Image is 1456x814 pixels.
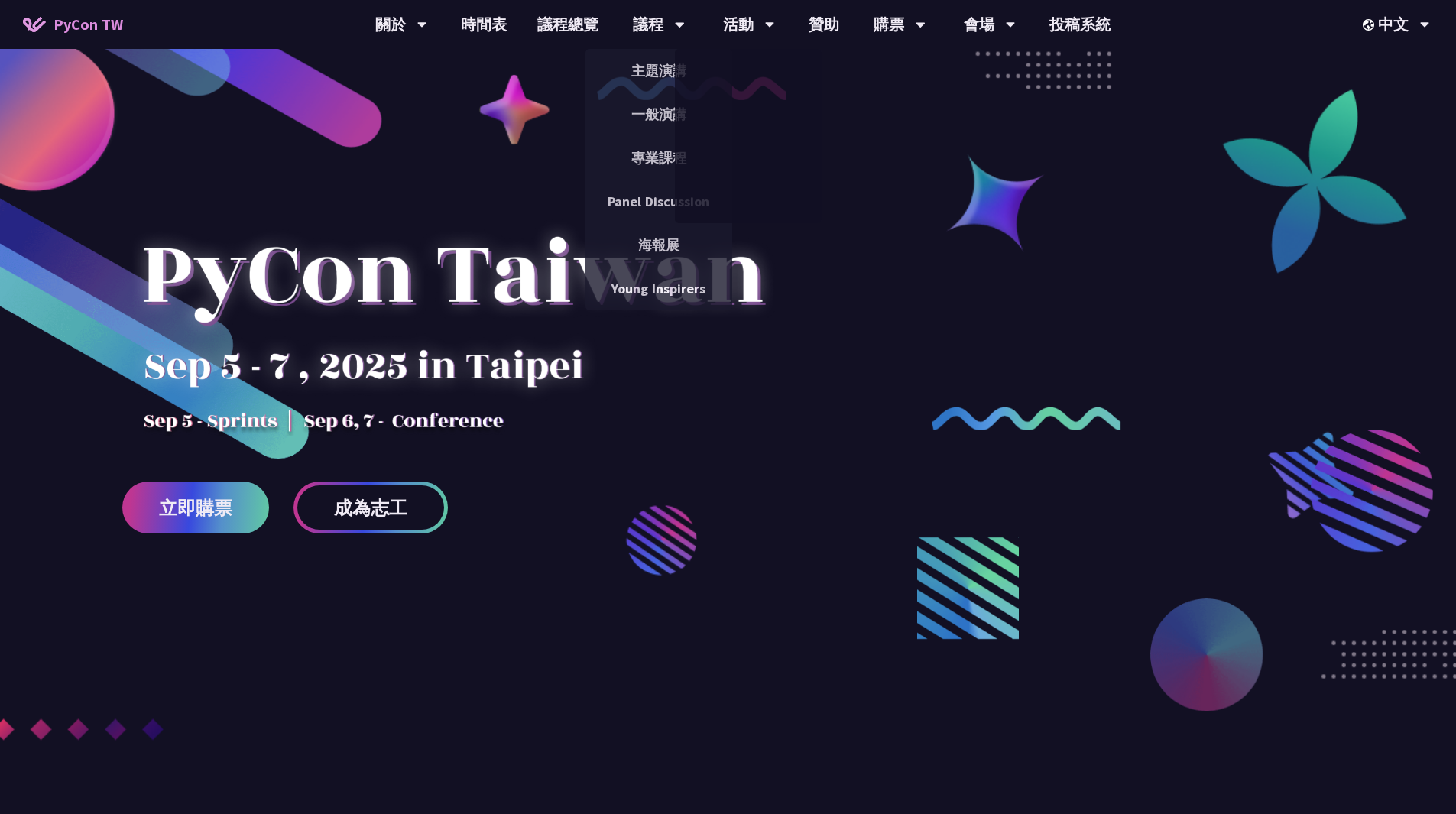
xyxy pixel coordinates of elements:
[585,271,732,306] a: Young Inspirers
[585,53,732,89] a: 主題演講
[932,407,1121,430] img: curly-2.e802c9f.png
[23,17,46,32] img: Home icon of PyCon TW 2025
[585,96,732,132] a: 一般演講
[54,13,123,36] span: PyCon TW
[8,5,138,44] a: PyCon TW
[585,183,732,219] a: Panel Discussion
[334,498,407,517] span: 成為志工
[293,482,448,533] a: 成為志工
[122,482,269,533] a: 立即購票
[159,498,232,517] span: 立即購票
[585,227,732,263] a: 海報展
[1363,19,1378,31] img: Locale Icon
[585,140,732,176] a: 專業課程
